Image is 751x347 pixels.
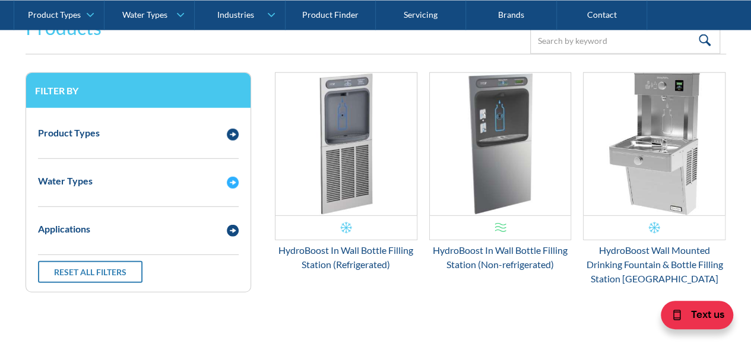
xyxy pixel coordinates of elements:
[584,73,725,215] img: HydroBoost Wall Mounted Drinking Fountain & Bottle Filling Station Vandal Resistant
[275,243,417,272] div: HydroBoost In Wall Bottle Filling Station (Refrigerated)
[28,9,81,20] div: Product Types
[38,174,93,188] div: Water Types
[275,73,417,215] img: HydroBoost In Wall Bottle Filling Station (Refrigerated)
[122,9,167,20] div: Water Types
[38,261,142,283] a: Reset all filters
[583,72,725,286] a: HydroBoost Wall Mounted Drinking Fountain & Bottle Filling Station Vandal ResistantHydroBoost Wal...
[530,27,720,54] input: Search by keyword
[35,85,242,96] h3: Filter by
[632,288,751,347] iframe: podium webchat widget bubble
[38,222,90,236] div: Applications
[583,243,725,286] div: HydroBoost Wall Mounted Drinking Fountain & Bottle Filling Station [GEOGRAPHIC_DATA]
[12,2,739,330] form: Email Form 3
[429,72,572,272] a: HydroBoost In Wall Bottle Filling Station (Non-refrigerated)HydroBoost In Wall Bottle Filling Sta...
[429,243,572,272] div: HydroBoost In Wall Bottle Filling Station (Non-refrigerated)
[217,9,253,20] div: Industries
[430,73,571,215] img: HydroBoost In Wall Bottle Filling Station (Non-refrigerated)
[275,72,417,272] a: HydroBoost In Wall Bottle Filling Station (Refrigerated)HydroBoost In Wall Bottle Filling Station...
[38,126,100,140] div: Product Types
